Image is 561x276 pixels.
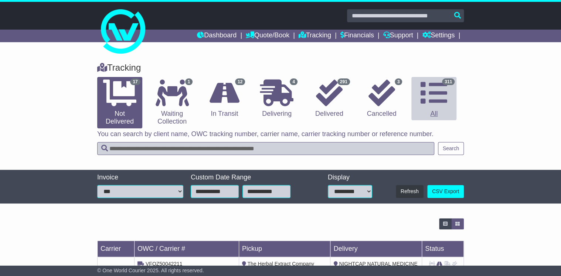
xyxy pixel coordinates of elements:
[97,130,464,138] p: You can search by client name, OWC tracking number, carrier name, carrier tracking number or refe...
[98,241,135,257] td: Carrier
[239,241,330,257] td: Pickup
[191,174,308,182] div: Custom Date Range
[185,78,193,85] span: 1
[246,30,289,42] a: Quote/Book
[427,185,464,198] a: CSV Export
[307,77,352,121] a: 291 Delivered
[359,77,404,121] a: 3 Cancelled
[202,77,247,121] a: 12 In Transit
[135,241,239,257] td: OWC / Carrier #
[235,78,245,85] span: 12
[146,261,183,267] span: VFQZ50042211
[330,241,422,257] td: Delivery
[396,185,424,198] button: Refresh
[395,78,402,85] span: 3
[197,30,237,42] a: Dashboard
[93,63,467,73] div: Tracking
[328,174,373,182] div: Display
[254,77,299,121] a: 4 Delivering
[422,30,455,42] a: Settings
[438,142,464,155] button: Search
[97,174,183,182] div: Invoice
[299,30,331,42] a: Tracking
[97,267,204,273] span: © One World Courier 2025. All rights reserved.
[340,30,374,42] a: Financials
[130,78,140,85] span: 17
[150,77,195,128] a: 1 Waiting Collection
[442,78,455,85] span: 311
[422,241,464,257] td: Status
[247,261,314,267] span: The Herbal Extract Company
[337,78,350,85] span: 291
[339,261,417,267] span: NIGHTCAP NATURAL MEDICINE
[290,78,297,85] span: 4
[411,77,456,121] a: 311 All
[383,30,413,42] a: Support
[97,77,142,128] a: 17 Not Delivered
